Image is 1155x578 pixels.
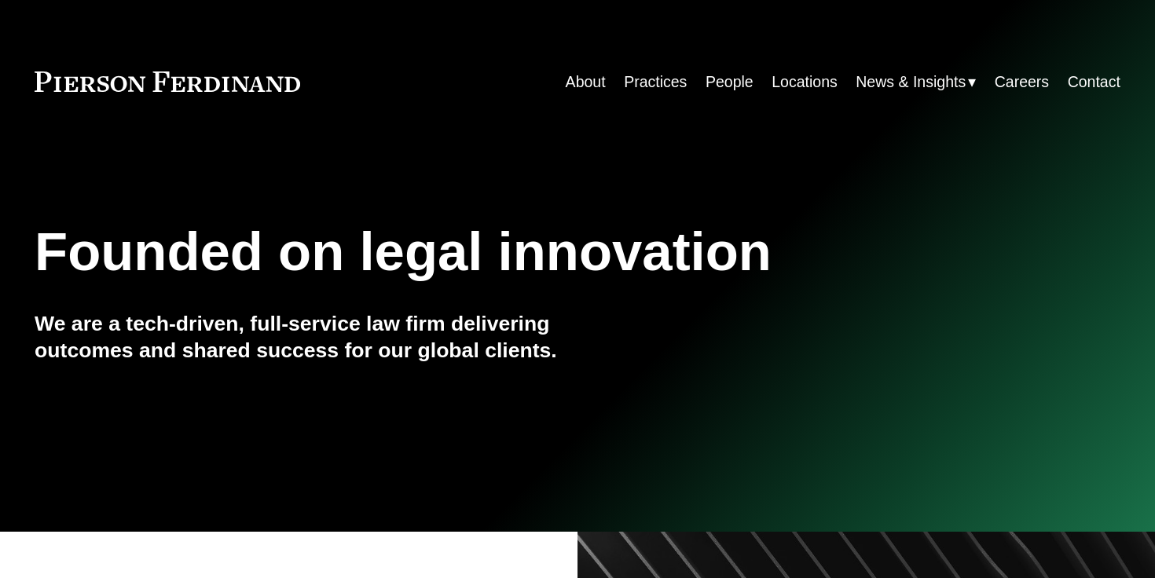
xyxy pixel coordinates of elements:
a: Locations [772,67,838,97]
a: folder dropdown [856,67,976,97]
a: People [706,67,753,97]
h1: Founded on legal innovation [35,221,940,284]
h4: We are a tech-driven, full-service law firm delivering outcomes and shared success for our global... [35,311,577,364]
span: News & Insights [856,68,966,96]
a: About [566,67,606,97]
a: Practices [624,67,687,97]
a: Careers [995,67,1049,97]
a: Contact [1068,67,1120,97]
